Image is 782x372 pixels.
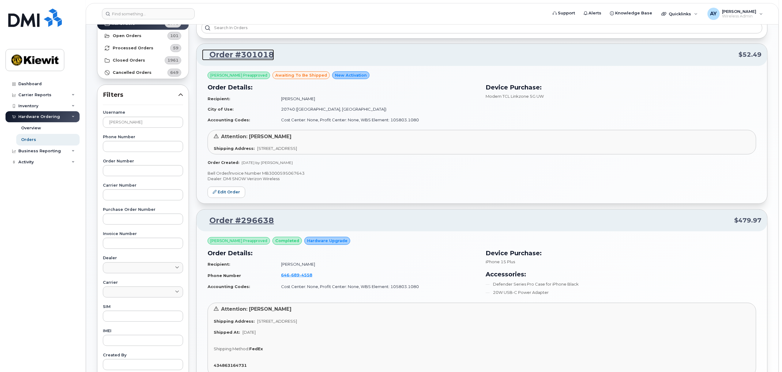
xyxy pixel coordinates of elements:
[113,33,141,38] strong: Open Orders
[299,272,312,277] span: 4558
[202,215,274,226] a: Order #296638
[113,58,145,63] strong: Closed Orders
[486,281,756,287] li: Defender Series Pro Case for iPhone Black
[214,363,249,368] a: 434863164731
[113,46,153,51] strong: Processed Orders
[548,7,579,19] a: Support
[214,319,255,324] strong: Shipping Address:
[486,270,756,279] h3: Accessories:
[558,10,575,16] span: Support
[97,42,189,54] a: Processed Orders59
[735,216,762,225] span: $479.97
[579,7,606,19] a: Alerts
[208,160,239,165] strong: Order Created:
[276,259,478,270] td: [PERSON_NAME]
[606,7,657,19] a: Knowledge Base
[201,22,762,33] input: Search in orders
[103,90,178,99] span: Filters
[276,93,478,104] td: [PERSON_NAME]
[275,72,327,78] span: awaiting to be shipped
[275,238,299,244] span: completed
[103,329,183,333] label: IMEI
[486,83,756,92] h3: Device Purchase:
[103,305,183,309] label: SIM
[208,176,756,182] p: Dealer: DMI SNOW Verizon Wireless
[208,83,478,92] h3: Order Details:
[214,346,249,351] span: Shipping Method:
[103,353,183,357] label: Created By
[486,290,756,295] li: 20W USB-C Power Adapter
[755,345,777,367] iframe: Messenger Launcher
[257,319,297,324] span: [STREET_ADDRESS]
[208,107,234,112] strong: City of Use:
[208,284,250,289] strong: Accounting Codes:
[214,363,247,368] strong: 434863164731
[113,70,152,75] strong: Cancelled Orders
[102,8,195,19] input: Find something...
[103,184,183,188] label: Carrier Number
[167,57,179,63] span: 1961
[208,187,245,198] a: Edit Order
[335,72,367,78] span: New Activation
[208,262,230,267] strong: Recipient:
[276,104,478,115] td: 20740 ([GEOGRAPHIC_DATA], [GEOGRAPHIC_DATA])
[208,96,230,101] strong: Recipient:
[276,281,478,292] td: Cost Center: None, Profit Center: None, WBS Element: 105803.1080
[214,330,240,335] strong: Shipped At:
[103,281,183,285] label: Carrier
[242,330,256,335] span: [DATE]
[221,134,291,139] span: Attention: [PERSON_NAME]
[257,146,297,151] span: [STREET_ADDRESS]
[210,238,267,244] span: [PERSON_NAME] Preapproved
[97,30,189,42] a: Open Orders101
[739,50,762,59] span: $52.49
[221,306,291,312] span: Attention: [PERSON_NAME]
[103,208,183,212] label: Purchase Order Number
[210,73,267,78] span: [PERSON_NAME] Preapproved
[97,54,189,66] a: Closed Orders1961
[722,9,757,14] span: [PERSON_NAME]
[214,146,255,151] strong: Shipping Address:
[97,66,189,79] a: Cancelled Orders649
[103,159,183,163] label: Order Number
[276,115,478,125] td: Cost Center: None, Profit Center: None, WBS Element: 105803.1080
[173,45,179,51] span: 59
[615,10,652,16] span: Knowledge Base
[170,33,179,39] span: 101
[722,14,757,19] span: Wireless Admin
[710,10,717,17] span: AY
[657,8,702,20] div: Quicklinks
[242,160,293,165] span: [DATE] by [PERSON_NAME]
[486,249,756,258] h3: Device Purchase:
[249,346,263,351] strong: FedEx
[289,272,299,277] span: 689
[281,272,320,277] a: 6466894558
[170,70,179,75] span: 649
[486,94,544,99] span: Modem TCL Linkzone 5G UW
[589,10,602,16] span: Alerts
[307,238,348,244] span: Hardware Upgrade
[208,249,478,258] h3: Order Details:
[103,135,183,139] label: Phone Number
[103,232,183,236] label: Invoice Number
[703,8,767,20] div: Andrew Yee
[669,11,691,16] span: Quicklinks
[103,111,183,115] label: Username
[281,272,312,277] span: 646
[208,273,241,278] strong: Phone Number
[208,170,756,176] p: Bell Order/Invoice Number MB3000595067643
[103,256,183,260] label: Dealer
[486,259,515,264] span: iPhone 15 Plus
[202,49,274,60] a: Order #301018
[208,117,250,122] strong: Accounting Codes:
